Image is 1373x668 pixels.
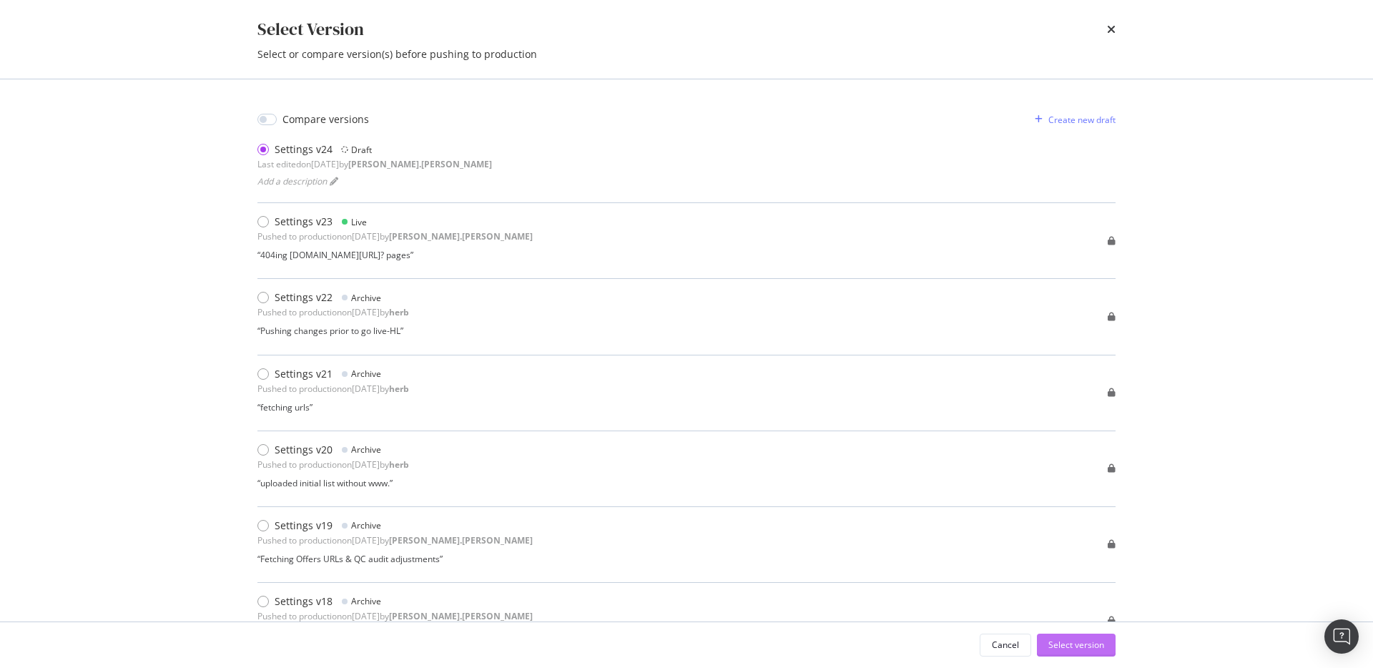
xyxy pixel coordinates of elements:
div: Archive [351,368,381,380]
div: Compare versions [282,112,369,127]
div: Settings v22 [275,290,333,305]
div: Create new draft [1048,114,1116,126]
div: Live [351,216,367,228]
div: Pushed to production on [DATE] by [257,458,409,471]
div: “ Pushing changes prior to go live-HL ” [257,325,409,337]
div: Pushed to production on [DATE] by [257,230,533,242]
div: Pushed to production on [DATE] by [257,534,533,546]
div: Archive [351,292,381,304]
div: Settings v21 [275,367,333,381]
button: Create new draft [1029,108,1116,131]
b: [PERSON_NAME].[PERSON_NAME] [389,230,533,242]
b: herb [389,458,409,471]
button: Cancel [980,634,1031,657]
div: “ 404ing [DOMAIN_NAME][URL]? pages ” [257,249,533,261]
div: Settings v19 [275,519,333,533]
div: Pushed to production on [DATE] by [257,610,533,622]
div: Archive [351,595,381,607]
div: Cancel [992,639,1019,651]
div: Archive [351,443,381,456]
b: [PERSON_NAME].[PERSON_NAME] [389,534,533,546]
div: Draft [351,144,372,156]
div: Settings v20 [275,443,333,457]
div: Select version [1048,639,1104,651]
span: Add a description [257,175,327,187]
div: Select or compare version(s) before pushing to production [257,47,1116,62]
div: Settings v23 [275,215,333,229]
b: herb [389,306,409,318]
div: Archive [351,519,381,531]
div: Select Version [257,17,364,41]
div: Open Intercom Messenger [1324,619,1359,654]
button: Select version [1037,634,1116,657]
b: [PERSON_NAME].[PERSON_NAME] [348,158,492,170]
b: herb [389,383,409,395]
div: “ fetching urls ” [257,401,409,413]
div: Pushed to production on [DATE] by [257,383,409,395]
div: Last edited on [DATE] by [257,158,492,170]
div: Settings v24 [275,142,333,157]
div: times [1107,17,1116,41]
div: Pushed to production on [DATE] by [257,306,409,318]
div: Settings v18 [275,594,333,609]
div: “ Fetching Offers URLs & QC audit adjustments ” [257,553,533,565]
b: [PERSON_NAME].[PERSON_NAME] [389,610,533,622]
div: “ uploaded initial list without www. ” [257,477,409,489]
